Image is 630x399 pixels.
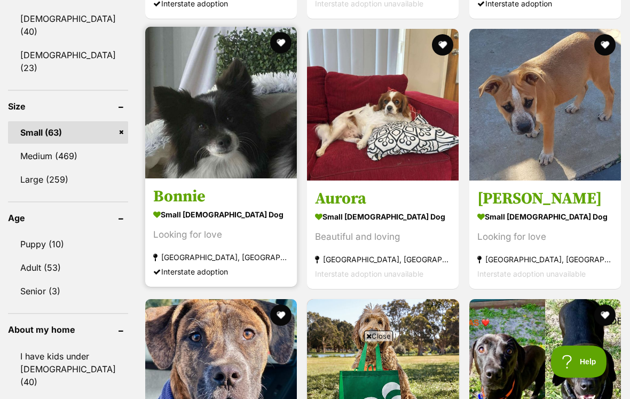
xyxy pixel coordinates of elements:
[594,304,616,326] button: favourite
[477,269,586,278] span: Interstate adoption unavailable
[153,207,289,222] strong: small [DEMOGRAPHIC_DATA] Dog
[145,178,297,287] a: Bonnie small [DEMOGRAPHIC_DATA] Dog Looking for love [GEOGRAPHIC_DATA], [GEOGRAPHIC_DATA] Interst...
[307,29,459,181] img: Aurora - Cavalier King Charles Spaniel Dog
[121,346,509,394] iframe: Advertisement
[8,325,128,334] header: About my home
[8,145,128,167] a: Medium (469)
[270,32,292,53] button: favourite
[145,27,297,178] img: Bonnie - Pomeranian Dog
[8,121,128,144] a: Small (63)
[8,7,128,43] a: [DEMOGRAPHIC_DATA] (40)
[315,209,451,224] strong: small [DEMOGRAPHIC_DATA] Dog
[469,181,621,289] a: [PERSON_NAME] small [DEMOGRAPHIC_DATA] Dog Looking for love [GEOGRAPHIC_DATA], [GEOGRAPHIC_DATA] ...
[477,252,613,267] strong: [GEOGRAPHIC_DATA], [GEOGRAPHIC_DATA]
[477,209,613,224] strong: small [DEMOGRAPHIC_DATA] Dog
[315,252,451,267] strong: [GEOGRAPHIC_DATA], [GEOGRAPHIC_DATA]
[315,269,423,278] span: Interstate adoption unavailable
[8,233,128,255] a: Puppy (10)
[432,34,454,56] button: favourite
[469,29,621,181] img: Kasey - Mastiff Dog
[153,186,289,207] h3: Bonnie
[307,181,459,289] a: Aurora small [DEMOGRAPHIC_DATA] Dog Beautiful and loving [GEOGRAPHIC_DATA], [GEOGRAPHIC_DATA] Int...
[8,213,128,223] header: Age
[8,101,128,111] header: Size
[8,256,128,279] a: Adult (53)
[477,230,613,244] div: Looking for love
[8,280,128,302] a: Senior (3)
[153,264,289,279] div: Interstate adoption
[477,189,613,209] h3: [PERSON_NAME]
[8,44,128,79] a: [DEMOGRAPHIC_DATA] (23)
[153,250,289,264] strong: [GEOGRAPHIC_DATA], [GEOGRAPHIC_DATA]
[551,346,609,378] iframe: Help Scout Beacon - Open
[594,34,616,56] button: favourite
[364,331,393,341] span: Close
[8,168,128,191] a: Large (259)
[153,228,289,242] div: Looking for love
[315,189,451,209] h3: Aurora
[8,345,128,393] a: I have kids under [DEMOGRAPHIC_DATA] (40)
[315,230,451,244] div: Beautiful and loving
[270,304,292,326] button: favourite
